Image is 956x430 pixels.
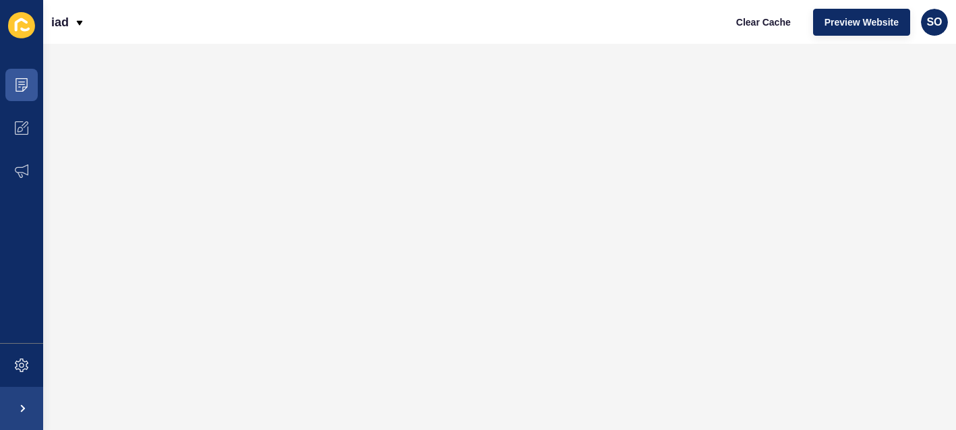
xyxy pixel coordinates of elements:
[813,9,910,36] button: Preview Website
[736,16,791,29] span: Clear Cache
[825,16,899,29] span: Preview Website
[926,16,942,29] span: SO
[725,9,802,36] button: Clear Cache
[51,5,69,39] p: iad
